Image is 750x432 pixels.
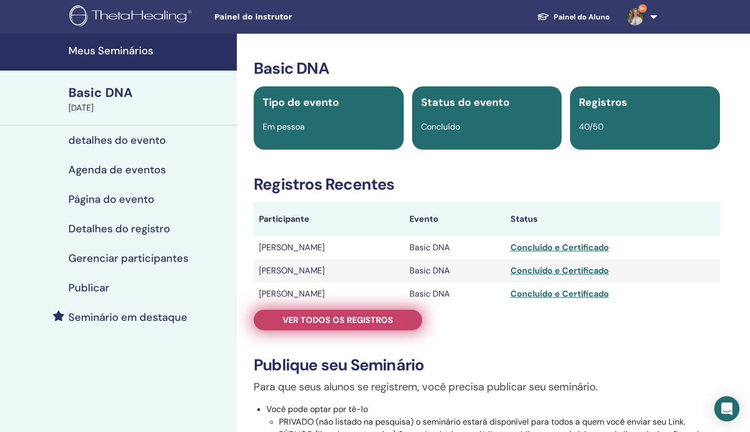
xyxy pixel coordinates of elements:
h4: Agenda de eventos [68,163,166,176]
span: Tipo de evento [263,95,339,109]
img: default.jpg [627,8,644,25]
span: Registros [579,95,627,109]
p: Para que seus alunos se registrem, você precisa publicar seu seminário. [254,379,720,395]
div: Open Intercom Messenger [714,396,739,421]
span: Status do evento [421,95,509,109]
span: Concluído [421,121,460,132]
td: [PERSON_NAME] [254,282,404,306]
td: Basic DNA [404,259,505,282]
h4: Gerenciar participantes [68,252,188,264]
a: Painel do Aluno [528,7,618,27]
div: Concluído e Certificado [511,264,715,277]
h4: Detalhes do registro [68,222,170,235]
span: Painel do instrutor [214,12,372,23]
th: Status [505,202,720,236]
h4: Meus Seminários [68,44,231,57]
img: graduation-cap-white.svg [537,12,549,21]
h4: detalhes do evento [68,134,166,146]
h4: Publicar [68,281,109,294]
div: Concluído e Certificado [511,288,715,300]
td: [PERSON_NAME] [254,236,404,259]
div: Concluído e Certificado [511,241,715,254]
h3: Basic DNA [254,59,720,78]
td: [PERSON_NAME] [254,259,404,282]
td: Basic DNA [404,236,505,259]
h3: Registros Recentes [254,175,720,194]
h4: Página do evento [68,193,154,205]
a: Basic DNA[DATE] [62,84,237,114]
div: [DATE] [68,102,231,114]
li: PRIVADO (não listado na pesquisa) o seminário estará disponível para todos a quem você enviar seu... [279,416,720,428]
div: Basic DNA [68,84,231,102]
span: 40/50 [579,121,604,132]
span: Em pessoa [263,121,305,132]
span: Ver todos os registros [283,315,393,326]
h3: Publique seu Seminário [254,356,720,375]
a: Ver todos os registros [254,310,422,330]
th: Evento [404,202,505,236]
h4: Seminário em destaque [68,311,187,323]
span: 9+ [638,4,647,13]
th: Participante [254,202,404,236]
img: logo.png [69,5,195,29]
td: Basic DNA [404,282,505,306]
